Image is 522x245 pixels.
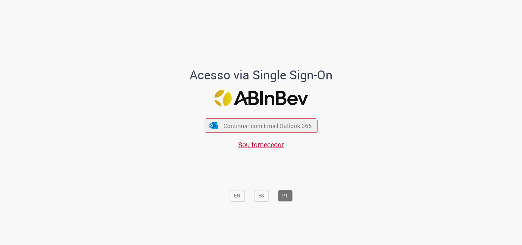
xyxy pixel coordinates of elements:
[230,190,245,202] button: EN
[214,90,308,106] img: Logo ABInBev
[238,140,284,149] a: Sou fornecedor
[278,190,292,202] button: PT
[166,68,356,82] h1: Acesso via Single Sign-On
[205,119,317,133] button: ícone Azure/Microsoft 360 Continuar com Email Outlook 365
[223,122,312,130] span: Continuar com Email Outlook 365
[209,122,219,129] img: ícone Azure/Microsoft 360
[254,190,269,202] button: ES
